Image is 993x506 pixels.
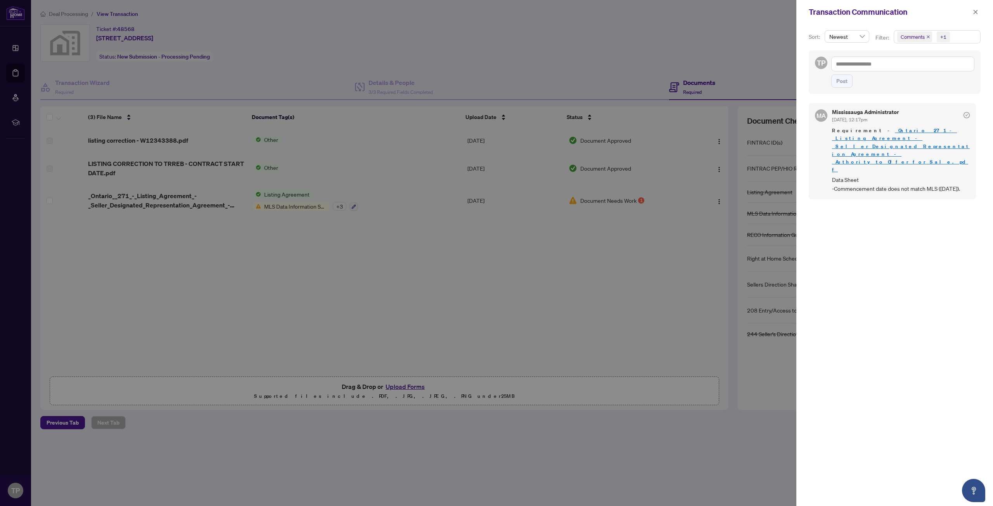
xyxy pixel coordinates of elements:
p: Filter: [875,33,890,42]
a: _Ontario__271_-_Listing_Agreement_-_Seller_Designated_Representation_Agreement_-_Authority_to_Off... [832,127,970,173]
span: close [973,9,978,15]
div: Transaction Communication [809,6,971,18]
p: Sort: [809,33,822,41]
span: Requirement - [832,127,970,173]
span: check-circle [964,112,970,118]
span: TP [817,57,825,68]
span: Comments [897,31,932,42]
span: [DATE], 12:17pm [832,117,867,123]
span: Comments [901,33,925,41]
h5: Mississauga Administrator [832,109,899,115]
button: Post [831,74,853,88]
span: Newest [829,31,865,42]
button: Open asap [962,479,985,502]
span: Data Sheet -Commencement date does not match MLS ([DATE]). [832,175,970,193]
span: MA [817,111,826,120]
span: close [926,35,930,39]
div: +1 [940,33,946,41]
